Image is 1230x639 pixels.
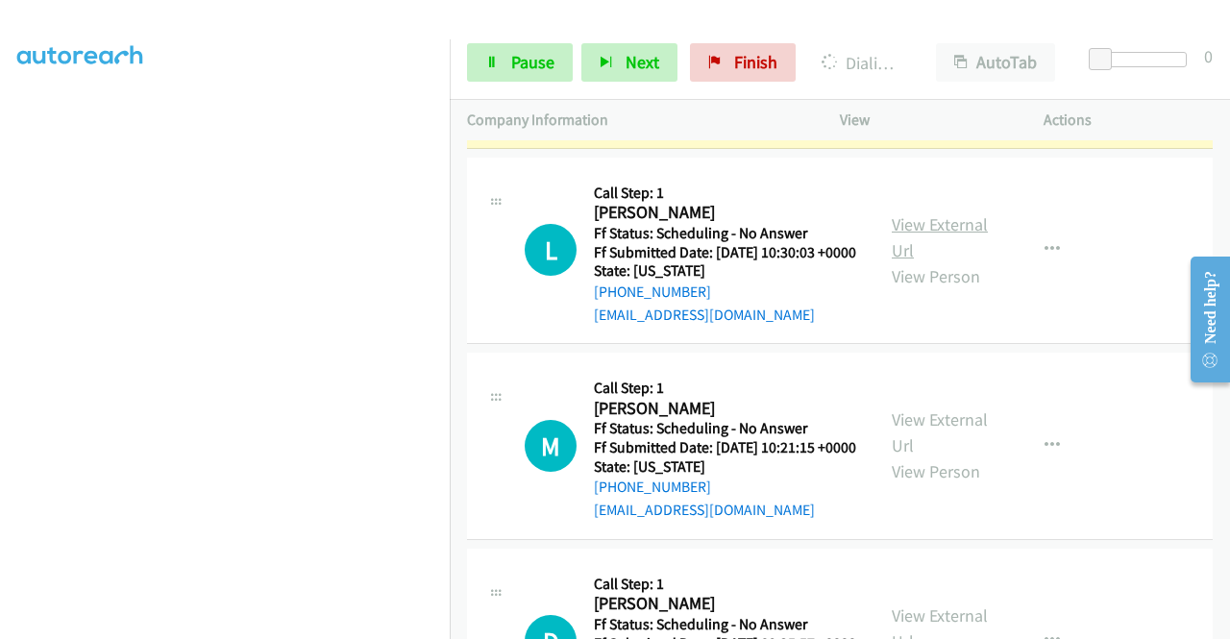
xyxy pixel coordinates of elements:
[594,593,850,615] h2: [PERSON_NAME]
[594,184,856,203] h5: Call Step: 1
[467,109,805,132] p: Company Information
[594,575,856,594] h5: Call Step: 1
[581,43,677,82] button: Next
[1098,52,1187,67] div: Delay between calls (in seconds)
[594,457,856,477] h5: State: [US_STATE]
[594,306,815,324] a: [EMAIL_ADDRESS][DOMAIN_NAME]
[594,283,711,301] a: [PHONE_NUMBER]
[594,615,856,634] h5: Ff Status: Scheduling - No Answer
[892,460,980,482] a: View Person
[594,224,856,243] h5: Ff Status: Scheduling - No Answer
[467,43,573,82] a: Pause
[594,202,850,224] h2: [PERSON_NAME]
[594,419,856,438] h5: Ff Status: Scheduling - No Answer
[525,420,577,472] div: The call is yet to be attempted
[822,50,901,76] p: Dialing [PERSON_NAME]
[594,478,711,496] a: [PHONE_NUMBER]
[892,265,980,287] a: View Person
[1204,43,1213,69] div: 0
[734,51,777,73] span: Finish
[840,109,1009,132] p: View
[1175,243,1230,396] iframe: Resource Center
[511,51,554,73] span: Pause
[626,51,659,73] span: Next
[690,43,796,82] a: Finish
[525,224,577,276] div: The call is yet to be attempted
[892,408,988,456] a: View External Url
[525,224,577,276] h1: L
[594,261,856,281] h5: State: [US_STATE]
[892,213,988,261] a: View External Url
[594,501,815,519] a: [EMAIL_ADDRESS][DOMAIN_NAME]
[525,420,577,472] h1: M
[1044,109,1213,132] p: Actions
[594,438,856,457] h5: Ff Submitted Date: [DATE] 10:21:15 +0000
[936,43,1055,82] button: AutoTab
[594,379,856,398] h5: Call Step: 1
[594,398,850,420] h2: [PERSON_NAME]
[594,243,856,262] h5: Ff Submitted Date: [DATE] 10:30:03 +0000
